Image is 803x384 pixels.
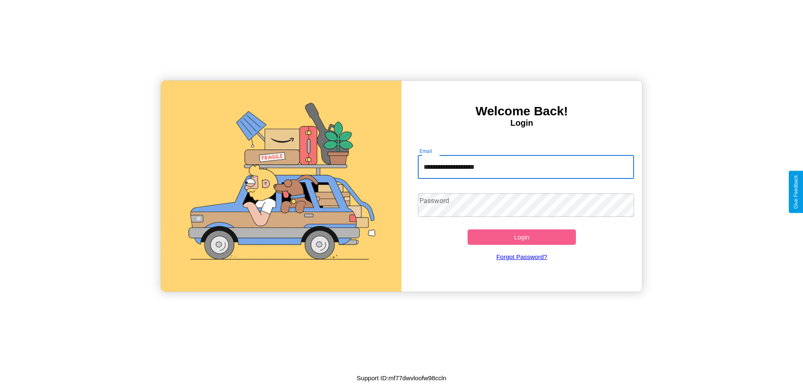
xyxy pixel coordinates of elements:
p: Support ID: mf77dwvloofw98ccln [357,372,446,384]
h4: Login [401,118,642,128]
a: Forgot Password? [414,245,630,269]
label: Email [419,147,432,155]
button: Login [468,229,576,245]
img: gif [161,81,401,292]
div: Give Feedback [793,175,799,209]
h3: Welcome Back! [401,104,642,118]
